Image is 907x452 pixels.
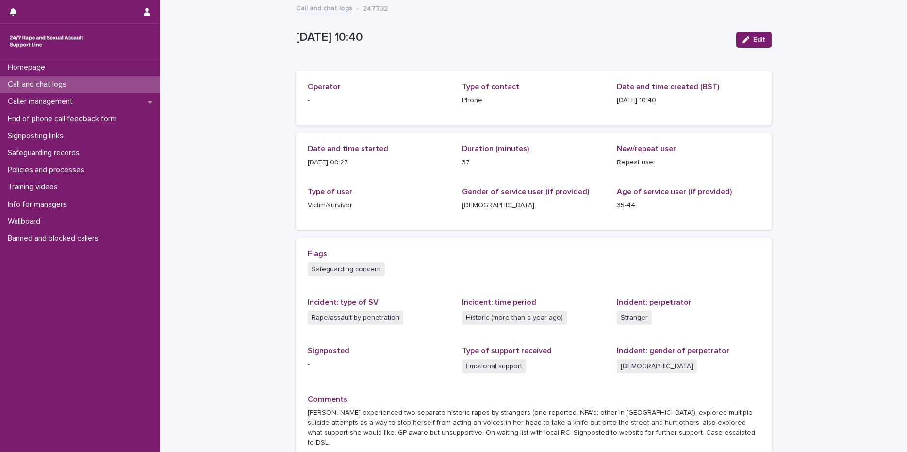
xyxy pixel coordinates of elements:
[308,250,327,258] span: Flags
[617,347,729,355] span: Incident: gender of perpetrator
[4,114,125,124] p: End of phone call feedback form
[308,311,403,325] span: Rape/assault by penetration
[308,145,388,153] span: Date and time started
[617,200,760,210] p: 35-44
[4,182,66,192] p: Training videos
[308,96,451,106] p: -
[308,158,451,168] p: [DATE] 09:27
[363,2,388,13] p: 247732
[308,200,451,210] p: Victim/survivor
[617,311,652,325] span: Stranger
[462,96,605,106] p: Phone
[308,188,352,195] span: Type of user
[308,298,379,306] span: Incident: type of SV
[4,97,81,106] p: Caller management
[308,395,347,403] span: Comments
[462,200,605,210] p: [DEMOGRAPHIC_DATA]
[296,2,352,13] a: Call and chat logs
[462,188,589,195] span: Gender of service user (if provided)
[617,158,760,168] p: Repeat user
[617,359,697,373] span: [DEMOGRAPHIC_DATA]
[4,148,87,158] p: Safeguarding records
[736,32,772,48] button: Edit
[8,32,85,51] img: rhQMoQhaT3yELyF149Cw
[617,83,719,91] span: Date and time created (BST)
[617,145,676,153] span: New/repeat user
[462,298,536,306] span: Incident: time period
[296,31,728,45] p: [DATE] 10:40
[462,311,567,325] span: Historic (more than a year ago)
[462,359,526,373] span: Emotional support
[308,408,760,448] p: [PERSON_NAME] experienced two separate historic rapes by strangers (one reported, NFA’d; other in...
[308,359,451,370] p: -
[462,158,605,168] p: 37
[617,96,760,106] p: [DATE] 10:40
[308,347,349,355] span: Signposted
[753,36,765,43] span: Edit
[462,145,529,153] span: Duration (minutes)
[4,165,92,175] p: Policies and processes
[462,347,552,355] span: Type of support received
[617,298,692,306] span: Incident: perpetrator
[4,63,53,72] p: Homepage
[617,188,732,195] span: Age of service user (if provided)
[4,234,106,243] p: Banned and blocked callers
[4,217,48,226] p: Wallboard
[308,83,341,91] span: Operator
[308,262,385,276] span: Safeguarding concern
[4,131,71,141] p: Signposting links
[4,200,75,209] p: Info for managers
[4,80,74,89] p: Call and chat logs
[462,83,519,91] span: Type of contact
